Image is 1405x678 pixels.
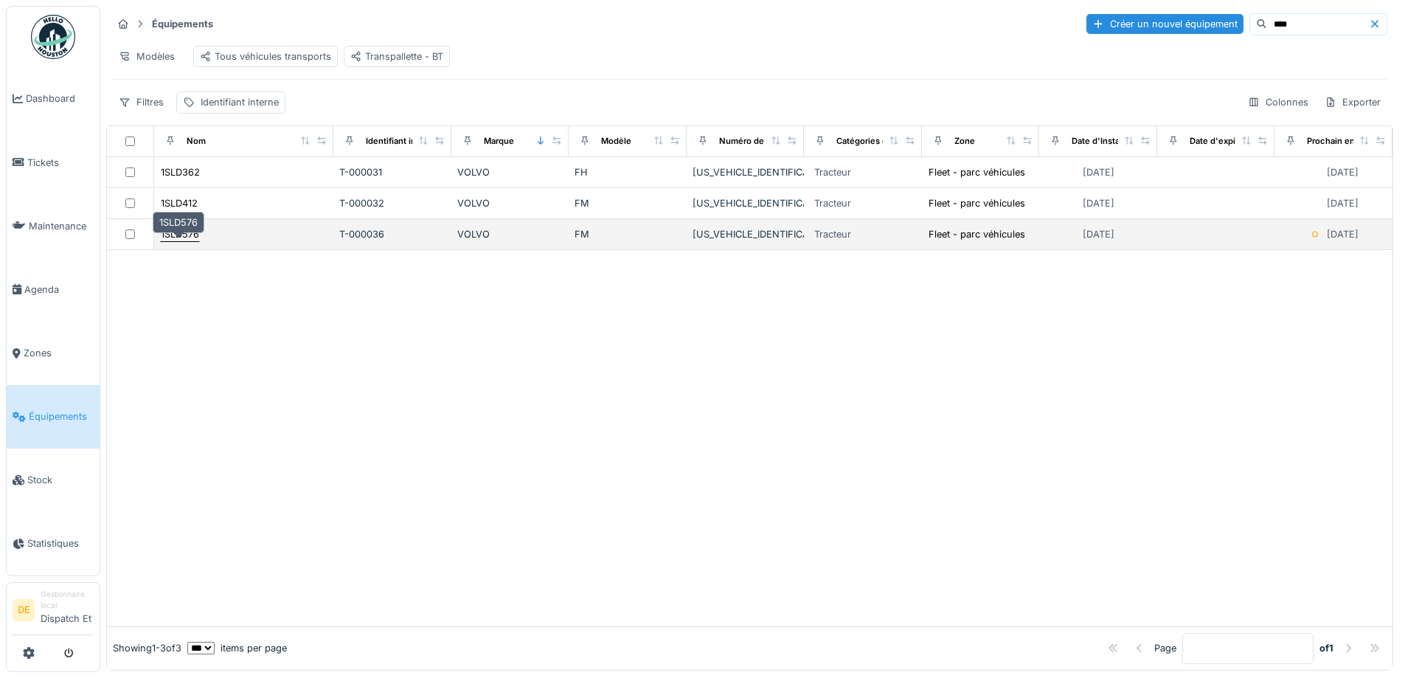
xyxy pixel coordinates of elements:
div: [US_VEHICLE_IDENTIFICATION_NUMBER] [693,165,799,179]
div: Tracteur [814,227,851,241]
div: [DATE] [1327,227,1359,241]
div: [DATE] [1083,196,1114,210]
span: Agenda [24,283,94,297]
span: Dashboard [26,91,94,105]
strong: of 1 [1319,641,1333,655]
div: Fleet - parc véhicules [929,165,1025,179]
a: Tickets [7,131,100,194]
li: DE [13,599,35,621]
div: VOLVO [457,165,563,179]
span: Statistiques [27,536,94,550]
a: Stock [7,449,100,512]
div: Identifiant interne [201,95,279,109]
div: FM [575,196,681,210]
div: Fleet - parc véhicules [929,227,1025,241]
div: Identifiant interne [366,135,437,148]
div: T-000036 [339,227,445,241]
div: Modèles [112,46,181,67]
div: Modèle [601,135,631,148]
span: Tickets [27,156,94,170]
div: T-000032 [339,196,445,210]
div: 1SLD576 [161,227,199,241]
a: DE Gestionnaire localDispatch Et [13,589,94,635]
div: FM [575,227,681,241]
div: Numéro de Série [719,135,787,148]
div: [US_VEHICLE_IDENTIFICATION_NUMBER] [693,227,799,241]
div: VOLVO [457,196,563,210]
div: Fleet - parc véhicules [929,196,1025,210]
div: items per page [187,641,287,655]
div: Page [1154,641,1176,655]
a: Statistiques [7,512,100,575]
div: Marque [484,135,514,148]
a: Équipements [7,385,100,449]
li: Dispatch Et [41,589,94,632]
a: Maintenance [7,194,100,257]
span: Stock [27,473,94,487]
div: Nom [187,135,206,148]
div: Date d'expiration [1190,135,1258,148]
div: [DATE] [1083,165,1114,179]
div: [DATE] [1327,196,1359,210]
div: 1SLD362 [161,165,200,179]
div: Zone [954,135,975,148]
strong: Équipements [146,17,219,31]
span: Équipements [29,409,94,423]
div: 1SLD576 [153,212,204,233]
div: Prochain entretien [1307,135,1381,148]
div: [DATE] [1083,227,1114,241]
div: VOLVO [457,227,563,241]
div: Showing 1 - 3 of 3 [113,641,181,655]
a: Dashboard [7,67,100,131]
div: Filtres [112,91,170,113]
a: Agenda [7,257,100,321]
div: Transpallette - BT [350,49,443,63]
div: Tracteur [814,196,851,210]
img: Badge_color-CXgf-gQk.svg [31,15,75,59]
span: Maintenance [29,219,94,233]
div: Colonnes [1241,91,1315,113]
div: Gestionnaire local [41,589,94,612]
div: [US_VEHICLE_IDENTIFICATION_NUMBER] [693,196,799,210]
div: Tous véhicules transports [200,49,331,63]
a: Zones [7,322,100,385]
div: 1SLD412 [161,196,198,210]
div: FH [575,165,681,179]
div: [DATE] [1327,165,1359,179]
div: T-000031 [339,165,445,179]
div: Date d'Installation [1072,135,1144,148]
div: Créer un nouvel équipement [1086,14,1243,34]
div: Catégories d'équipement [836,135,939,148]
div: Tracteur [814,165,851,179]
span: Zones [24,346,94,360]
div: Exporter [1318,91,1387,113]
